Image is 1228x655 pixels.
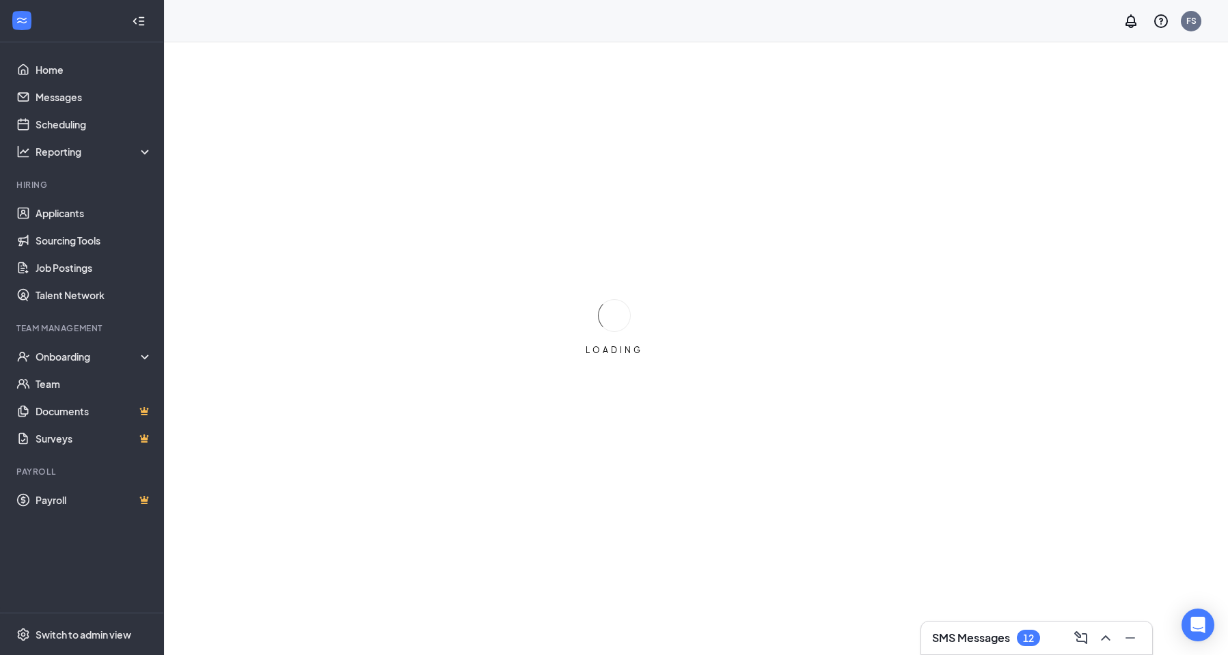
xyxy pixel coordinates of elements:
div: Payroll [16,466,150,477]
a: Scheduling [36,111,152,138]
a: Job Postings [36,254,152,281]
svg: UserCheck [16,350,30,363]
div: Reporting [36,145,153,158]
svg: Settings [16,628,30,641]
div: Hiring [16,179,150,191]
svg: ChevronUp [1097,630,1114,646]
button: Minimize [1119,627,1141,649]
a: Home [36,56,152,83]
a: Applicants [36,199,152,227]
button: ChevronUp [1095,627,1117,649]
a: DocumentsCrown [36,398,152,425]
a: Sourcing Tools [36,227,152,254]
div: LOADING [580,344,649,356]
svg: Minimize [1122,630,1138,646]
svg: WorkstreamLogo [15,14,29,27]
div: Switch to admin view [36,628,131,641]
svg: ComposeMessage [1073,630,1089,646]
a: Team [36,370,152,398]
svg: Analysis [16,145,30,158]
a: SurveysCrown [36,425,152,452]
button: ComposeMessage [1070,627,1092,649]
div: 12 [1023,632,1034,644]
svg: Collapse [132,14,146,28]
svg: Notifications [1123,13,1139,29]
h3: SMS Messages [932,630,1010,645]
a: PayrollCrown [36,486,152,514]
a: Talent Network [36,281,152,309]
svg: QuestionInfo [1153,13,1169,29]
div: FS [1186,15,1197,27]
a: Messages [36,83,152,111]
div: Team Management [16,322,150,334]
div: Onboarding [36,350,141,363]
div: Open Intercom Messenger [1182,609,1214,641]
